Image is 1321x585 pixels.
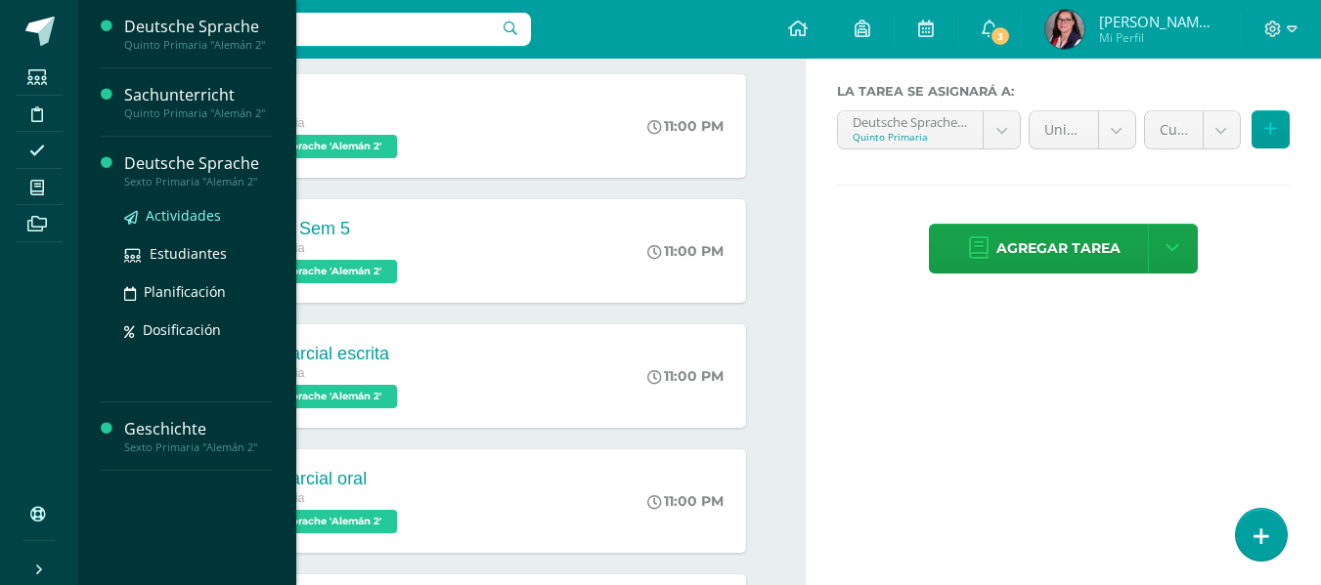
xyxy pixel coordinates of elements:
div: 11:00 PM [647,117,724,135]
div: 11:00 PM [647,492,724,510]
div: 11:00 PM [647,367,724,385]
a: Cuaderno (5.0%) [1145,111,1240,148]
div: Deutsche Sprache 'Alemán 2' [853,111,968,130]
span: Deutsche Sprache 'Alemán 2' [219,135,397,158]
img: 243c1e32f5017151968dd361509f48cd.png [1045,10,1084,49]
a: Deutsche Sprache 'Alemán 2'Quinto Primaria [838,111,1020,148]
div: Quinto Primaria "Alemán 2" [124,38,273,52]
span: Estudiantes [150,244,227,263]
a: GeschichteSexto Primaria "Alemán 2" [124,418,273,454]
span: Cuaderno (5.0%) [1160,111,1188,148]
span: [PERSON_NAME] [PERSON_NAME] [1099,12,1216,31]
div: Sachunterricht [124,84,273,106]
span: Planificación [144,282,226,301]
div: Prueba parcial oral [219,469,402,489]
span: Deutsche Sprache 'Alemán 2' [219,260,397,283]
span: Actividades [146,206,221,225]
a: Actividades [124,204,273,227]
div: Deutsche Sprache [124,16,273,38]
div: 11:00 PM [647,242,724,260]
div: Sexto Primaria "Alemán 2" [124,175,273,188]
label: La tarea se asignará a: [837,84,1290,99]
div: Geschichte [124,418,273,440]
span: Deutsche Sprache 'Alemán 2' [219,510,397,533]
span: Unidad 4 [1044,111,1083,148]
a: SachunterrichtQuinto Primaria "Alemán 2" [124,84,273,120]
a: Deutsche SpracheSexto Primaria "Alemán 2" [124,152,273,188]
span: 3 [990,25,1011,47]
div: Ejercicios Sem 5 [219,219,402,239]
span: Mi Perfil [1099,29,1216,46]
a: Unidad 4 [1030,111,1135,148]
div: Sem 5 [219,94,402,114]
div: Quinto Primaria "Alemán 2" [124,106,273,120]
div: Quinto Primaria [853,130,968,144]
span: Dosificación [143,320,221,339]
a: Planificación [124,280,273,303]
input: Busca un usuario... [91,13,531,46]
div: Prueba parcial escrita [219,344,402,364]
span: Agregar tarea [996,225,1121,272]
span: Deutsche Sprache 'Alemán 2' [219,385,397,408]
div: Deutsche Sprache [124,152,273,175]
a: Dosificación [124,318,273,341]
a: Deutsche SpracheQuinto Primaria "Alemán 2" [124,16,273,52]
a: Estudiantes [124,242,273,265]
div: Sexto Primaria "Alemán 2" [124,440,273,454]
